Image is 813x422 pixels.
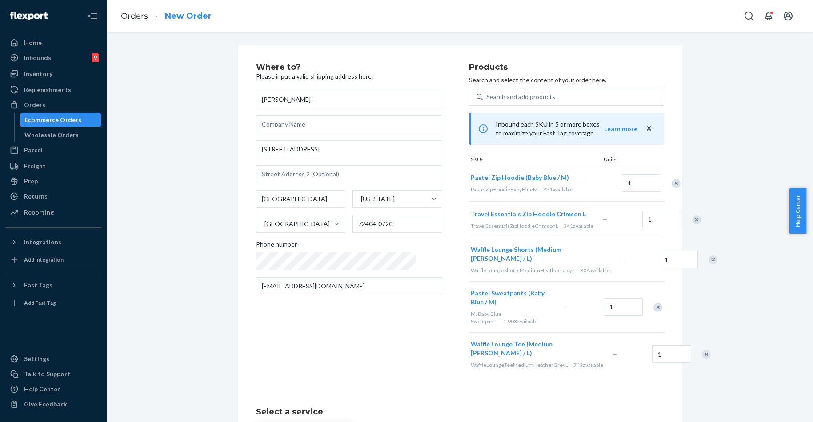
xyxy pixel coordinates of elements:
[471,340,553,357] span: Waffle Lounge Tee (Medium [PERSON_NAME] / L)
[580,267,610,274] span: 804 available
[760,7,777,25] button: Open notifications
[471,210,586,218] span: Travel Essentials Zip Hoodie Crimson L
[24,100,45,109] div: Orders
[5,253,101,267] a: Add Integration
[659,251,698,268] input: Quantity
[564,303,569,311] span: —
[5,397,101,411] button: Give Feedback
[582,179,587,187] span: —
[5,36,101,50] a: Home
[24,208,54,217] div: Reporting
[360,195,361,203] input: [US_STATE]
[471,210,586,219] button: Travel Essentials Zip Hoodie Crimson L
[652,345,691,363] input: Quantity
[256,115,442,133] input: Company Name
[469,155,602,165] div: SKUs
[256,408,664,417] h1: Select a service
[5,98,101,112] a: Orders
[602,155,642,165] div: Units
[24,238,61,247] div: Integrations
[5,67,101,81] a: Inventory
[20,128,102,142] a: Wholesale Orders
[256,72,442,81] p: Please input a valid shipping address here.
[24,69,52,78] div: Inventory
[24,53,51,62] div: Inbounds
[5,205,101,219] a: Reporting
[5,278,101,292] button: Fast Tags
[471,289,545,306] span: Pastel Sweatpants (Baby Blue / M)
[10,12,48,20] img: Flexport logo
[469,63,664,72] h2: Products
[692,215,701,224] div: Remove Item
[24,162,46,171] div: Freight
[24,38,42,47] div: Home
[471,246,561,262] span: Waffle Lounge Shorts (Medium [PERSON_NAME] / L)
[256,165,442,183] input: Street Address 2 (Optional)
[672,179,681,188] div: Remove Item
[24,400,67,409] div: Give Feedback
[604,124,637,133] button: Learn more
[165,11,212,21] a: New Order
[256,140,442,158] input: Street Address
[5,367,101,381] a: Talk to Support
[503,318,537,325] span: 1,903 available
[543,186,573,193] span: 831 available
[702,350,711,359] div: Remove Item
[471,267,575,274] span: WaffleLoungeShortsMediumHeatherGreyL
[5,235,101,249] button: Integrations
[24,192,48,201] div: Returns
[114,3,219,29] ol: breadcrumbs
[740,7,758,25] button: Open Search Box
[24,85,71,94] div: Replenishments
[619,256,624,263] span: —
[24,177,38,186] div: Prep
[471,362,568,368] span: WaffleLoungeTeeMediumHeatherGreyL
[121,11,148,21] a: Orders
[471,186,538,193] span: PastelZipHoodieBabyBlueM
[471,173,569,182] button: Pastel Zip Hoodie (Baby Blue / M)
[5,159,101,173] a: Freight
[469,76,664,84] p: Search and select the content of your order here.
[24,299,56,307] div: Add Fast Tag
[20,113,102,127] a: Ecommerce Orders
[471,289,553,307] button: Pastel Sweatpants (Baby Blue / M)
[604,298,643,316] input: Quantity
[92,53,99,62] div: 9
[602,215,608,223] span: —
[24,370,70,378] div: Talk to Support
[24,115,81,124] div: Ecommerce Orders
[645,124,653,133] button: close
[622,174,661,192] input: Quantity
[486,92,555,101] div: Search and add products
[84,7,101,25] button: Close Navigation
[24,256,64,263] div: Add Integration
[24,281,52,290] div: Fast Tags
[256,240,297,252] span: Phone number
[471,174,569,181] span: Pastel Zip Hoodie (Baby Blue / M)
[5,143,101,157] a: Parcel
[642,211,681,228] input: Quantity
[653,303,662,312] div: Remove Item
[24,131,79,139] div: Wholesale Orders
[24,354,49,363] div: Settings
[5,83,101,97] a: Replenishments
[5,189,101,203] a: Returns
[709,255,717,264] div: Remove Item
[24,146,43,155] div: Parcel
[471,311,501,325] span: M. Baby Blue Sweatpants
[471,245,608,263] button: Waffle Lounge Shorts (Medium [PERSON_NAME] / L)
[5,352,101,366] a: Settings
[573,362,603,368] span: 743 available
[471,340,601,358] button: Waffle Lounge Tee (Medium [PERSON_NAME] / L)
[469,113,664,145] div: Inbound each SKU in 5 or more boxes to maximize your Fast Tag coverage
[256,277,442,295] input: Email (Only Required for International)
[5,296,101,310] a: Add Fast Tag
[612,350,617,358] span: —
[361,195,395,203] div: [US_STATE]
[352,215,442,233] input: ZIP Code
[256,63,442,72] h2: Where to?
[564,223,593,229] span: 341 available
[256,190,346,208] input: City
[5,382,101,396] a: Help Center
